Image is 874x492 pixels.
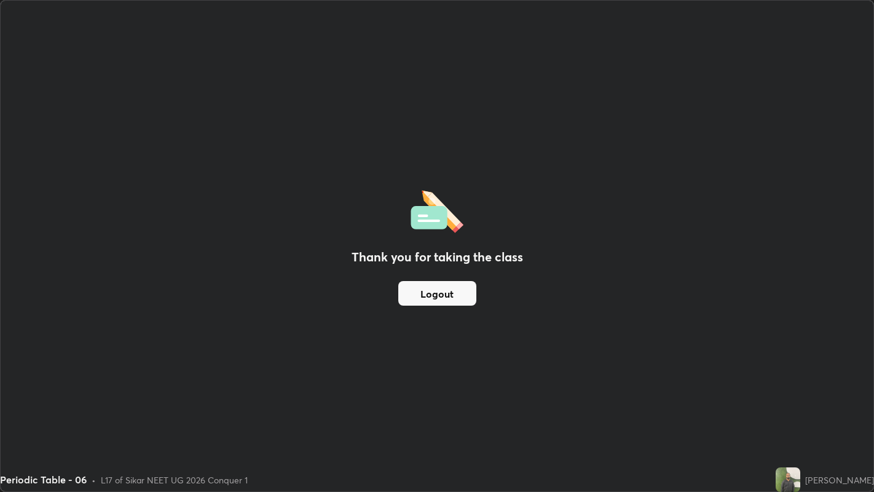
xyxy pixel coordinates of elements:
[92,474,96,486] div: •
[805,474,874,486] div: [PERSON_NAME]
[101,474,248,486] div: L17 of Sikar NEET UG 2026 Conquer 1
[398,281,476,306] button: Logout
[776,467,800,492] img: ac796851681f4a6fa234867955662471.jpg
[352,248,523,266] h2: Thank you for taking the class
[411,186,463,233] img: offlineFeedback.1438e8b3.svg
